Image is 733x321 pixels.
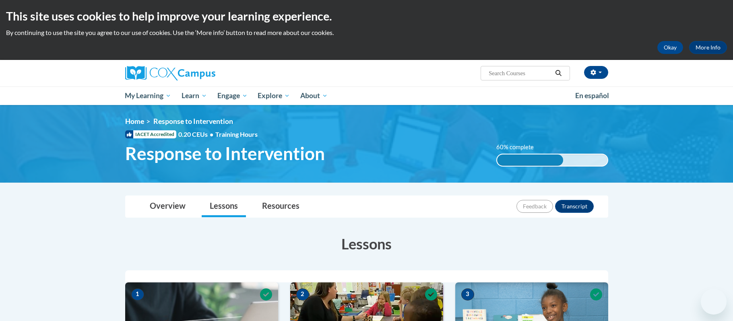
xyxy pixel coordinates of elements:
[496,143,543,152] label: 60% complete
[252,86,295,105] a: Explore
[215,130,258,138] span: Training Hours
[701,289,727,315] iframe: Button to launch messaging window
[212,86,253,105] a: Engage
[142,196,194,217] a: Overview
[176,86,212,105] a: Learn
[125,117,144,126] a: Home
[254,196,308,217] a: Resources
[153,117,233,126] span: Response to Intervention
[125,66,278,80] a: Cox Campus
[125,234,608,254] h3: Lessons
[258,91,290,101] span: Explore
[555,200,594,213] button: Transcript
[657,41,683,54] button: Okay
[113,86,620,105] div: Main menu
[516,200,553,213] button: Feedback
[217,91,248,101] span: Engage
[689,41,727,54] a: More Info
[202,196,246,217] a: Lessons
[125,91,171,101] span: My Learning
[6,28,727,37] p: By continuing to use the site you agree to our use of cookies. Use the ‘More info’ button to read...
[125,143,325,164] span: Response to Intervention
[120,86,177,105] a: My Learning
[210,130,213,138] span: •
[488,68,552,78] input: Search Courses
[178,130,215,139] span: 0.20 CEUs
[497,154,563,166] div: 60% complete
[6,8,727,24] h2: This site uses cookies to help improve your learning experience.
[125,130,176,138] span: IACET Accredited
[552,68,564,78] button: Search
[125,66,215,80] img: Cox Campus
[584,66,608,79] button: Account Settings
[300,91,328,101] span: About
[575,91,609,100] span: En español
[570,87,614,104] a: En español
[461,288,474,300] span: 3
[182,91,207,101] span: Learn
[131,288,144,300] span: 1
[296,288,309,300] span: 2
[295,86,333,105] a: About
